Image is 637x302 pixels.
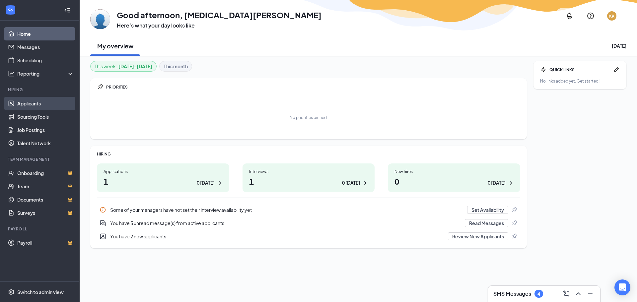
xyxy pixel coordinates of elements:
[97,230,520,243] a: UserEntityYou have 2 new applicantsReview New ApplicantsPin
[110,207,463,213] div: Some of your managers have not set their interview availability yet
[394,176,514,187] h1: 0
[488,179,506,186] div: 0 [DATE]
[511,233,518,240] svg: Pin
[17,27,74,40] a: Home
[17,97,74,110] a: Applicants
[17,166,74,180] a: OnboardingCrown
[8,87,73,92] div: Hiring
[467,206,508,214] button: Set Availability
[17,206,74,219] a: SurveysCrown
[584,288,595,299] button: Minimize
[613,66,620,73] svg: Pen
[17,123,74,137] a: Job Postings
[560,288,571,299] button: ComposeMessage
[164,63,188,70] b: This month
[562,290,570,298] svg: ComposeMessage
[97,216,520,230] a: DoubleChatActiveYou have 5 unread message(s) from active applicantsRead MessagesPin
[17,40,74,54] a: Messages
[507,180,514,186] svg: ArrowRight
[8,70,15,77] svg: Analysis
[97,203,520,216] a: InfoSome of your managers have not set their interview availability yetSet AvailabilityPin
[97,42,133,50] h2: My overview
[290,115,328,120] div: No priorities pinned.
[549,67,610,73] div: QUICK LINKS
[97,84,104,90] svg: Pin
[17,110,74,123] a: Sourcing Tools
[511,220,518,226] svg: Pin
[118,63,152,70] b: [DATE] - [DATE]
[249,176,368,187] h1: 1
[104,176,223,187] h1: 1
[8,289,15,295] svg: Settings
[394,169,514,174] div: New hires
[465,219,508,227] button: Read Messages
[388,163,520,192] a: New hires00 [DATE]ArrowRight
[8,226,73,232] div: Payroll
[612,42,626,49] div: [DATE]
[97,203,520,216] div: Some of your managers have not set their interview availability yet
[97,163,229,192] a: Applications10 [DATE]ArrowRight
[106,84,520,90] div: PRIORITIES
[511,207,518,213] svg: Pin
[587,12,595,20] svg: QuestionInfo
[104,169,223,174] div: Applications
[448,232,508,240] button: Review New Applicants
[17,54,74,67] a: Scheduling
[249,169,368,174] div: Interviews
[565,12,573,20] svg: Notifications
[614,279,630,295] div: Open Intercom Messenger
[97,216,520,230] div: You have 5 unread message(s) from active applicants
[17,236,74,249] a: PayrollCrown
[17,70,74,77] div: Reporting
[100,207,106,213] svg: Info
[100,233,106,240] svg: UserEntity
[243,163,375,192] a: Interviews10 [DATE]ArrowRight
[574,290,582,298] svg: ChevronUp
[609,13,614,19] div: KK
[17,289,64,295] div: Switch to admin view
[117,9,321,21] h1: Good afternoon, [MEDICAL_DATA][PERSON_NAME]
[586,290,594,298] svg: Minimize
[540,66,547,73] svg: Bolt
[540,78,620,84] div: No links added yet. Get started!
[197,179,215,186] div: 0 [DATE]
[342,179,360,186] div: 0 [DATE]
[110,220,461,226] div: You have 5 unread message(s) from active applicants
[572,288,583,299] button: ChevronUp
[17,180,74,193] a: TeamCrown
[110,233,444,240] div: You have 2 new applicants
[97,151,520,157] div: HIRING
[117,22,321,29] h3: Here’s what your day looks like
[97,230,520,243] div: You have 2 new applicants
[8,156,73,162] div: Team Management
[17,193,74,206] a: DocumentsCrown
[17,137,74,150] a: Talent Network
[216,180,223,186] svg: ArrowRight
[493,290,531,297] h3: SMS Messages
[7,7,14,13] svg: WorkstreamLogo
[100,220,106,226] svg: DoubleChatActive
[95,63,152,70] div: This week :
[361,180,368,186] svg: ArrowRight
[90,9,110,29] img: Kyra Kannegieter
[537,291,540,297] div: 4
[64,7,71,14] svg: Collapse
